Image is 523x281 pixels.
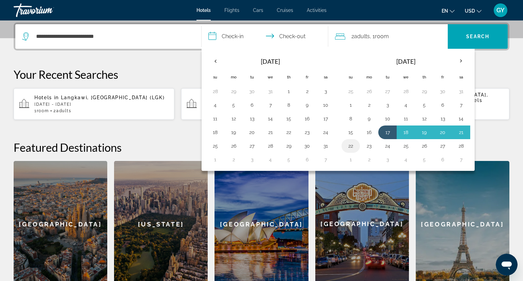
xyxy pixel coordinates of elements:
[382,87,393,96] button: Day 27
[35,31,191,42] input: Search hotel destination
[496,254,518,276] iframe: Кнопка запуска окна обмена сообщениями
[442,6,455,16] button: Change language
[382,141,393,151] button: Day 24
[354,33,370,40] span: Adults
[206,53,335,166] table: Left calendar grid
[364,114,375,123] button: Day 9
[247,87,257,96] button: Day 30
[382,155,393,164] button: Day 3
[196,8,211,13] a: Hotels
[345,100,356,110] button: Day 1
[448,24,508,49] button: Search
[247,155,257,164] button: Day 3
[456,87,466,96] button: Day 31
[496,7,505,14] span: GY
[15,24,508,49] div: Search widget
[465,8,475,14] span: USD
[265,114,276,123] button: Day 14
[419,155,430,164] button: Day 5
[465,6,481,16] button: Change currency
[283,114,294,123] button: Day 15
[253,8,263,13] span: Cars
[437,155,448,164] button: Day 6
[210,100,221,110] button: Day 4
[14,88,174,120] button: Hotels in Langkawi, [GEOGRAPHIC_DATA] (LGK)[DATE] - [DATE]1Room2Adults
[419,114,430,123] button: Day 12
[400,87,411,96] button: Day 28
[437,141,448,151] button: Day 27
[181,88,342,120] button: Thailand Mountain Phuket ([GEOGRAPHIC_DATA], TH) and Nearby Hotels[DATE] - [DATE]1Room2Adults
[56,108,71,113] span: Adults
[307,8,327,13] a: Activities
[442,8,448,14] span: en
[202,24,328,49] button: Select check in and out date
[400,141,411,151] button: Day 25
[53,108,71,113] span: 2
[302,128,313,137] button: Day 23
[224,53,316,70] th: [DATE]
[375,33,389,40] span: Room
[265,87,276,96] button: Day 31
[320,114,331,123] button: Day 17
[456,128,466,137] button: Day 21
[400,100,411,110] button: Day 4
[283,155,294,164] button: Day 5
[210,114,221,123] button: Day 11
[283,87,294,96] button: Day 1
[419,100,430,110] button: Day 5
[34,108,49,113] span: 1
[345,114,356,123] button: Day 8
[277,8,293,13] a: Cruises
[419,87,430,96] button: Day 29
[302,141,313,151] button: Day 30
[37,108,49,113] span: Room
[224,8,239,13] span: Flights
[456,141,466,151] button: Day 28
[456,100,466,110] button: Day 7
[437,114,448,123] button: Day 13
[265,128,276,137] button: Day 21
[247,114,257,123] button: Day 13
[265,141,276,151] button: Day 28
[302,114,313,123] button: Day 16
[247,128,257,137] button: Day 20
[466,34,489,39] span: Search
[456,114,466,123] button: Day 14
[492,3,509,17] button: User Menu
[14,1,82,19] a: Travorium
[228,155,239,164] button: Day 2
[320,141,331,151] button: Day 31
[351,32,370,41] span: 2
[210,87,221,96] button: Day 28
[456,155,466,164] button: Day 7
[302,155,313,164] button: Day 6
[228,100,239,110] button: Day 5
[400,128,411,137] button: Day 18
[247,100,257,110] button: Day 6
[320,155,331,164] button: Day 7
[14,140,509,154] h2: Featured Destinations
[283,100,294,110] button: Day 8
[228,87,239,96] button: Day 29
[364,100,375,110] button: Day 2
[61,95,164,100] span: Langkawi, [GEOGRAPHIC_DATA] (LGK)
[320,100,331,110] button: Day 10
[320,87,331,96] button: Day 3
[364,128,375,137] button: Day 16
[364,141,375,151] button: Day 23
[437,128,448,137] button: Day 20
[302,87,313,96] button: Day 2
[342,53,470,166] table: Right calendar grid
[320,128,331,137] button: Day 24
[364,155,375,164] button: Day 2
[345,128,356,137] button: Day 15
[400,114,411,123] button: Day 11
[364,87,375,96] button: Day 26
[228,128,239,137] button: Day 19
[228,114,239,123] button: Day 12
[345,155,356,164] button: Day 1
[210,141,221,151] button: Day 25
